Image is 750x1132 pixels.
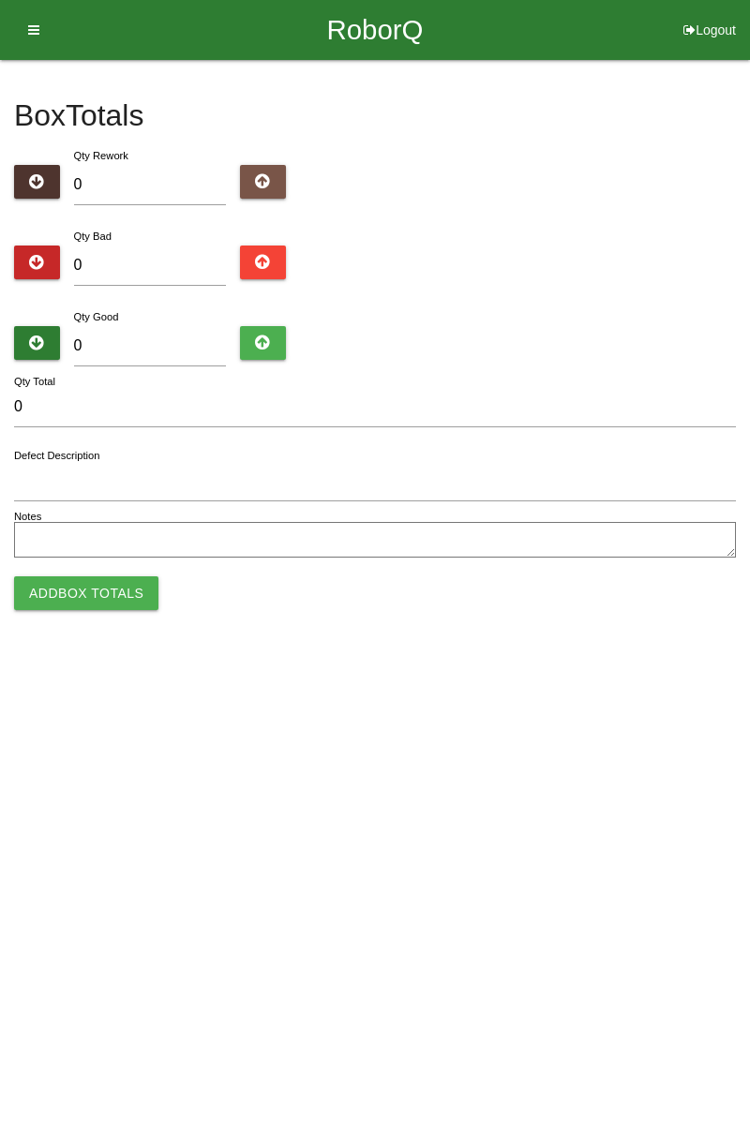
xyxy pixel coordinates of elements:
label: Qty Rework [74,150,128,161]
label: Notes [14,509,41,525]
label: Qty Bad [74,231,112,242]
label: Qty Total [14,374,55,390]
button: AddBox Totals [14,576,158,610]
label: Qty Good [74,311,119,322]
label: Defect Description [14,448,100,464]
h4: Box Totals [14,99,736,132]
